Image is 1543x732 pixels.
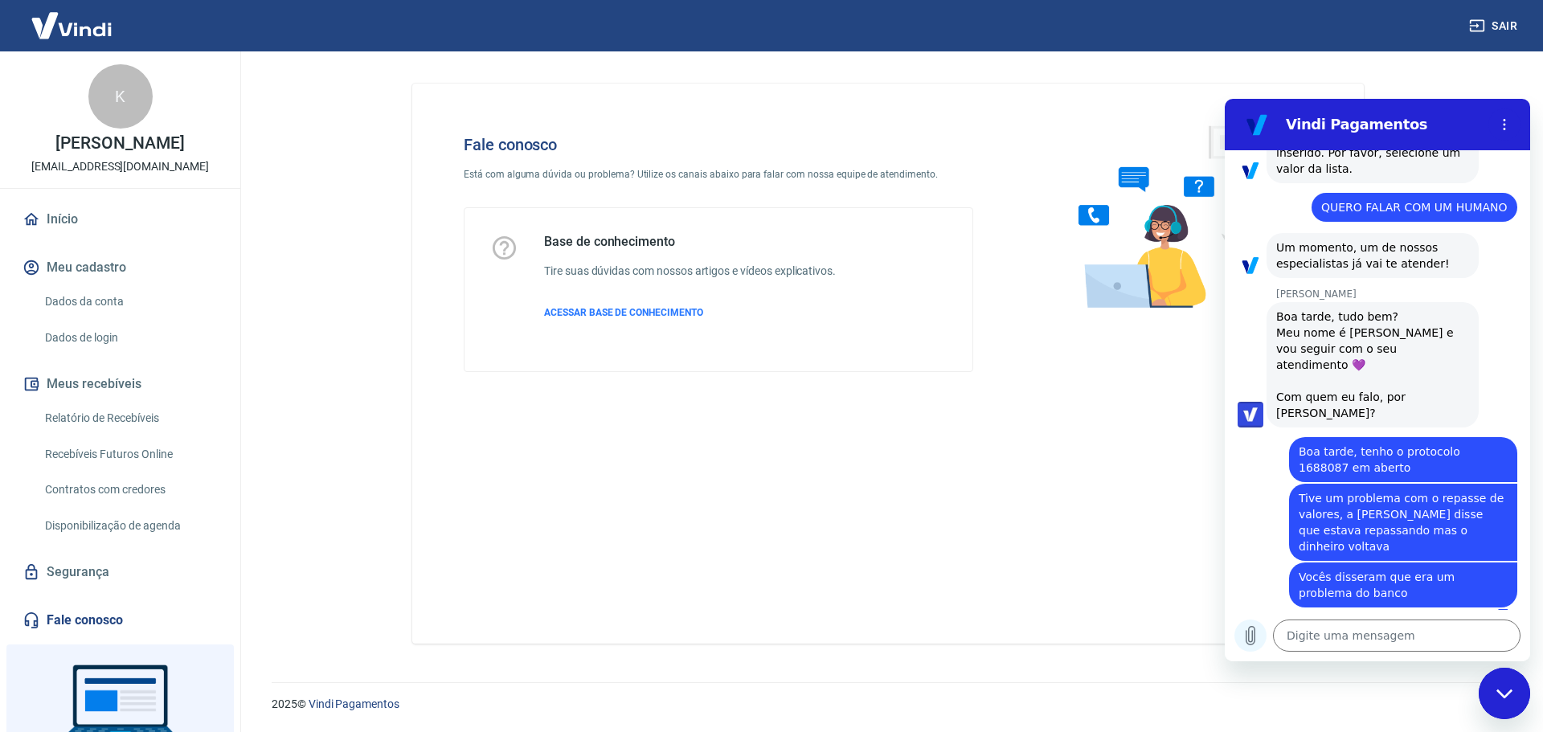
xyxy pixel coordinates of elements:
a: Disponibilização de agenda [39,509,221,542]
a: Contratos com credores [39,473,221,506]
a: Dados de login [39,321,221,354]
img: tab_keywords_by_traffic_grey.svg [170,93,182,106]
img: logo_orange.svg [26,26,39,39]
img: Fale conosco [1046,109,1291,324]
h4: Fale conosco [464,135,973,154]
p: Está com alguma dúvida ou problema? Utilize os canais abaixo para falar com nossa equipe de atend... [464,167,973,182]
button: Meus recebíveis [19,366,221,402]
iframe: Botão para abrir a janela de mensagens, conversa em andamento [1479,668,1530,719]
a: Relatório de Recebíveis [39,402,221,435]
button: Sair [1466,11,1524,41]
a: ACESSAR BASE DE CONHECIMENTO [544,305,836,320]
iframe: Janela de mensagens [1225,99,1530,661]
h6: Tire suas dúvidas com nossos artigos e vídeos explicativos. [544,263,836,280]
span: ACESSAR BASE DE CONHECIMENTO [544,307,703,318]
div: K [88,64,153,129]
a: Dados da conta [39,285,221,318]
a: Início [19,202,221,237]
p: [PERSON_NAME] [55,135,184,152]
h5: Base de conhecimento [544,234,836,250]
button: Meu cadastro [19,250,221,285]
img: Vindi [19,1,124,50]
p: 2025 © [272,696,1504,713]
a: Segurança [19,554,221,590]
div: v 4.0.25 [45,26,79,39]
img: website_grey.svg [26,42,39,55]
p: [EMAIL_ADDRESS][DOMAIN_NAME] [31,158,209,175]
a: Fale conosco [19,603,221,638]
img: tab_domain_overview_orange.svg [67,93,80,106]
div: Domínio [84,95,123,105]
a: Vindi Pagamentos [309,697,399,710]
div: [PERSON_NAME]: [DOMAIN_NAME] [42,42,230,55]
div: Palavras-chave [187,95,258,105]
a: Recebíveis Futuros Online [39,438,221,471]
